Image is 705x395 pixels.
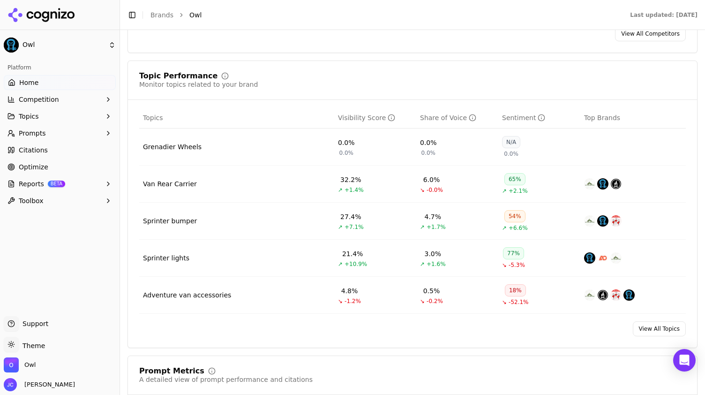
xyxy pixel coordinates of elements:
a: Van Rear Carrier [143,179,197,189]
a: Citations [4,143,116,158]
span: Home [19,78,38,87]
div: Visibility Score [338,113,395,122]
div: 3.0% [425,249,442,258]
span: +10.9% [345,260,367,268]
img: aluminess [584,215,595,227]
span: ↘ [338,297,343,305]
button: Prompts [4,126,116,141]
span: ↗ [338,260,343,268]
span: +1.7% [427,223,446,231]
span: ↗ [338,186,343,194]
span: ↘ [420,297,425,305]
img: flatline van [610,178,622,190]
span: Toolbox [19,196,44,205]
span: ↗ [502,187,507,195]
a: Home [4,75,116,90]
div: 0.5% [423,286,440,296]
button: Competition [4,92,116,107]
span: Topics [19,112,39,121]
button: Open user button [4,378,75,391]
div: 77% [503,247,524,259]
div: Sentiment [502,113,545,122]
span: Owl [22,41,105,49]
span: ↗ [420,260,425,268]
div: 54% [504,210,525,222]
img: van compass [610,289,622,301]
span: ↘ [502,261,507,269]
a: Sprinter lights [143,253,189,263]
span: Top Brands [584,113,620,122]
div: 18% [505,284,526,296]
img: Owl [4,38,19,53]
span: +6.6% [509,224,528,232]
span: Theme [19,342,45,349]
div: 0.0% [420,138,437,147]
div: 6.0% [423,175,440,184]
a: Sprinter bumper [143,216,197,226]
span: +7.1% [345,223,364,231]
img: owl [597,178,608,190]
img: aluminess [584,289,595,301]
div: N/A [502,136,520,148]
div: 21.4% [342,249,363,258]
span: ↗ [502,224,507,232]
nav: breadcrumb [150,10,611,20]
span: -5.3% [509,261,525,269]
span: ↗ [338,223,343,231]
img: flatline van [597,289,608,301]
img: owl [584,252,595,264]
div: Platform [4,60,116,75]
div: Monitor topics related to your brand [139,80,258,89]
div: A detailed view of prompt performance and citations [139,375,313,384]
span: -0.2% [427,297,443,305]
th: visibilityScore [334,107,416,129]
div: Data table [139,107,686,314]
th: Top Brands [580,107,686,129]
a: Grenadier Wheels [143,142,202,152]
span: Citations [19,145,48,155]
span: Owl [189,10,202,20]
button: Open organization switcher [4,357,36,372]
span: BETA [48,181,65,187]
span: Optimize [19,162,48,172]
div: Topic Performance [139,72,217,80]
th: sentiment [498,107,580,129]
div: Open Intercom Messenger [673,349,696,372]
img: Owl [4,357,19,372]
img: agile offroad [597,252,608,264]
th: Topics [139,107,334,129]
img: van compass [610,215,622,227]
span: Reports [19,179,44,189]
a: View All Topics [633,321,686,336]
img: owl [623,289,635,301]
a: Adventure van accessories [143,290,231,300]
img: owl [597,215,608,227]
img: aluminess [610,252,622,264]
th: shareOfVoice [416,107,498,129]
div: 4.7% [425,212,442,221]
a: Optimize [4,160,116,175]
span: +2.1% [509,187,528,195]
div: Prompt Metrics [139,367,204,375]
span: +1.6% [427,260,446,268]
button: Topics [4,109,116,124]
div: 0.0% [338,138,355,147]
span: ↗ [420,223,425,231]
button: Toolbox [4,193,116,208]
div: 32.2% [340,175,361,184]
span: 0.0% [504,150,518,158]
span: Support [19,319,48,328]
span: +1.4% [345,186,364,194]
div: Last updated: [DATE] [630,11,697,19]
span: 0.0% [339,149,354,157]
img: Jeff Clemishaw [4,378,17,391]
span: [PERSON_NAME] [21,380,75,389]
span: Owl [24,361,36,369]
div: 27.4% [340,212,361,221]
a: View All Competitors [615,26,686,41]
